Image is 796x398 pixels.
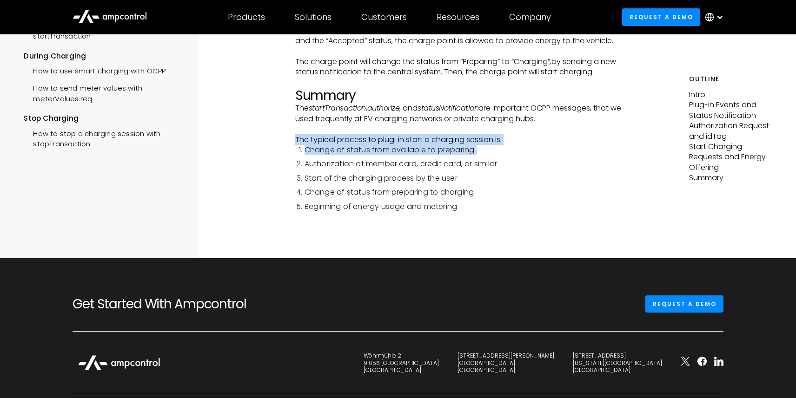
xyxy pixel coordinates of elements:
[361,12,407,22] div: Customers
[295,46,633,56] p: ‍
[295,77,633,87] p: ‍
[645,295,723,313] a: Request a demo
[309,103,366,113] em: startTransaction
[295,135,633,145] p: The typical process to plug-in start a charging session is:
[73,350,166,375] img: Ampcontrol Logo
[24,113,183,124] div: Stop Charging
[305,187,633,197] li: Change of status from preparing to charging
[295,124,633,134] p: ‍
[73,296,277,312] h2: Get Started With Ampcontrol
[573,352,662,374] div: [STREET_ADDRESS] [US_STATE][GEOGRAPHIC_DATA] [GEOGRAPHIC_DATA]
[295,57,633,78] p: The charge point will change the status from “Preparing” to “Charging” by sending a new status no...
[295,88,633,104] h2: Summary
[509,12,551,22] div: Company
[689,90,772,100] p: Intro
[367,103,400,113] em: authorize
[24,61,166,78] a: How to use smart charging with OCPP
[228,12,265,22] div: Products
[689,121,772,142] p: Authorization Request and idTag
[364,352,439,374] div: Wöhrmühle 2 91056 [GEOGRAPHIC_DATA] [GEOGRAPHIC_DATA]
[295,12,332,22] div: Solutions
[437,12,479,22] div: Resources
[418,103,478,113] em: statusNotification
[305,159,633,169] li: Authorization of member card, credit card, or similar
[295,25,633,46] p: Only after receiving this confirmation message including the transactionId and the “Accepted” sta...
[305,173,633,183] li: Start of the charging process by the user
[305,202,633,212] li: Beginning of energy usage and metering
[24,51,183,61] div: During Charging
[622,8,700,26] a: Request a demo
[550,56,551,67] em: ,
[689,74,772,84] h5: Outline
[689,142,772,173] p: Start Charging Requests and Energy Offering
[305,145,633,155] li: Change of status from available to preparing
[689,173,772,183] p: Summary
[295,103,633,124] p: The , , and are important OCPP messages, that we used frequently at EV charging networks or priva...
[689,100,772,121] p: Plug-in Events and Status Notification
[24,124,183,151] a: How to stop a charging session with stopTransaction
[24,78,183,106] a: How to send meter values with meterValues.req
[458,352,554,374] div: [STREET_ADDRESS][PERSON_NAME] [GEOGRAPHIC_DATA] [GEOGRAPHIC_DATA]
